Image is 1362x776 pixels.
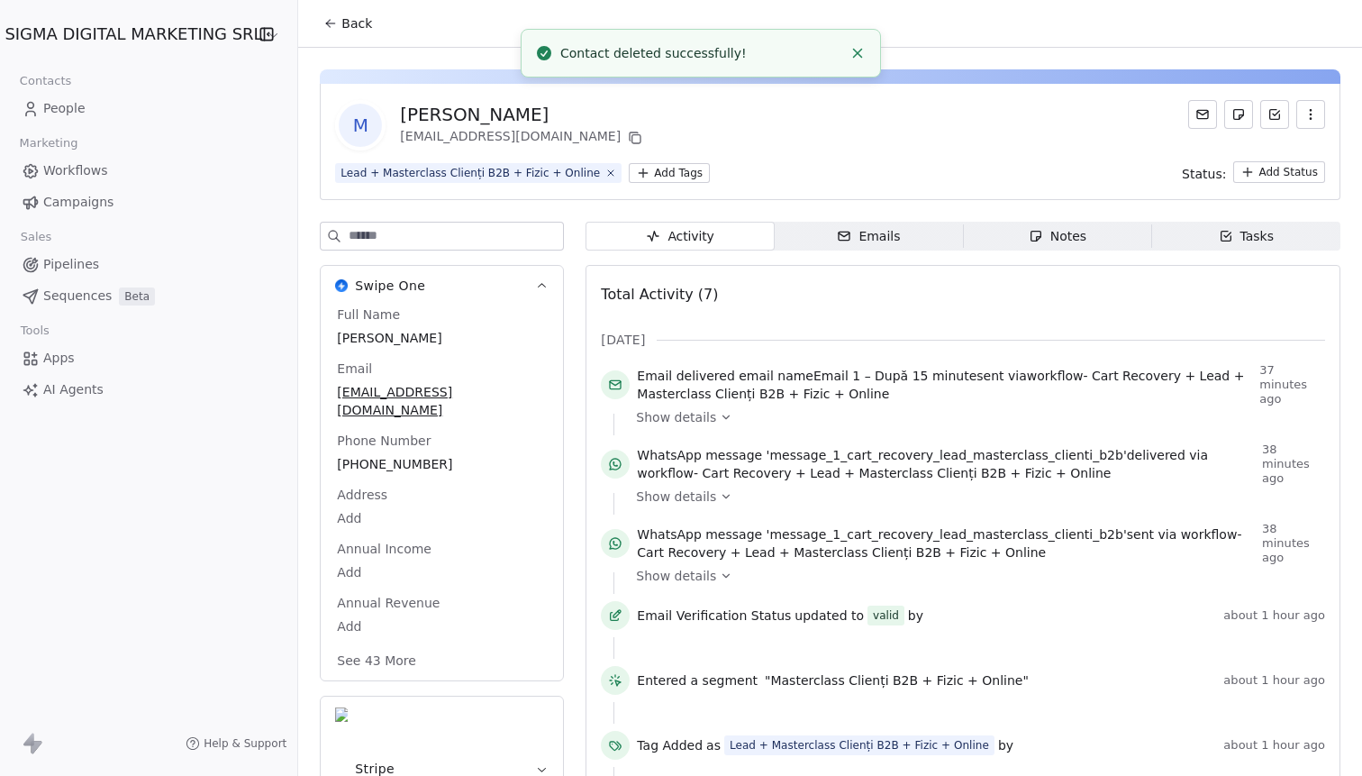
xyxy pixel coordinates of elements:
[908,607,923,625] span: by
[637,446,1255,482] span: ' message_1_cart_recovery_lead_masterclass_clienti_b2b ' delivered via workflow -
[339,104,382,147] span: M
[326,644,427,677] button: See 43 More
[313,7,383,40] button: Back
[43,287,112,306] span: Sequences
[794,607,864,625] span: updated to
[333,486,391,504] span: Address
[400,127,646,149] div: [EMAIL_ADDRESS][DOMAIN_NAME]
[5,23,262,46] span: SIGMA DIGITAL MARKETING SRL
[14,250,283,279] a: Pipelines
[12,68,79,95] span: Contacts
[873,607,899,625] div: valid
[637,525,1255,561] span: ' message_1_cart_recovery_lead_masterclass_clienti_b2b ' sent via workflow -
[335,279,348,292] img: Swipe One
[837,227,900,246] div: Emails
[204,736,286,751] span: Help & Support
[637,369,734,383] span: Email delivered
[341,14,372,32] span: Back
[13,224,59,251] span: Sales
[337,383,547,419] span: [EMAIL_ADDRESS][DOMAIN_NAME]
[637,607,791,625] span: Email Verification Status
[765,671,1029,689] span: "Masterclass Clienți B2B + Fizic + Online"
[14,343,283,373] a: Apps
[337,563,547,581] span: Add
[355,277,425,295] span: Swipe One
[637,367,1252,403] span: email name sent via workflow -
[337,509,547,527] span: Add
[637,671,758,689] span: Entered a segment
[560,44,842,63] div: Contact deleted successfully!
[636,567,716,585] span: Show details
[637,545,1046,560] span: Cart Recovery + Lead + Masterclass Clienți B2B + Fizic + Online
[333,432,434,450] span: Phone Number
[636,488,1312,506] a: Show details
[703,466,1112,480] span: Cart Recovery + Lead + Masterclass Clienți B2B + Fizic + Online
[333,360,376,378] span: Email
[637,448,762,462] span: WhatsApp message
[43,99,86,118] span: People
[636,488,716,506] span: Show details
[637,736,703,754] span: Tag Added
[43,161,108,180] span: Workflows
[636,408,716,426] span: Show details
[14,156,283,186] a: Workflows
[186,736,286,751] a: Help & Support
[1223,673,1325,688] span: about 1 hour ago
[637,527,762,542] span: WhatsApp message
[43,255,99,274] span: Pipelines
[1262,522,1325,565] span: 38 minutes ago
[337,329,547,347] span: [PERSON_NAME]
[43,349,75,368] span: Apps
[998,736,1013,754] span: by
[321,306,563,680] div: Swipe OneSwipe One
[636,567,1312,585] a: Show details
[1259,363,1325,406] span: 37 minutes ago
[14,375,283,405] a: AI Agents
[321,266,563,306] button: Swipe OneSwipe One
[12,130,86,157] span: Marketing
[706,736,721,754] span: as
[601,331,645,349] span: [DATE]
[730,737,989,753] div: Lead + Masterclass Clienți B2B + Fizic + Online
[846,41,869,65] button: Close toast
[1262,443,1325,486] span: 38 minutes ago
[1029,227,1086,246] div: Notes
[1223,738,1325,753] span: about 1 hour ago
[119,288,155,306] span: Beta
[14,281,283,311] a: SequencesBeta
[601,286,718,303] span: Total Activity (7)
[636,408,1312,426] a: Show details
[340,165,600,181] div: Lead + Masterclass Clienți B2B + Fizic + Online
[14,187,283,217] a: Campaigns
[43,380,104,399] span: AI Agents
[333,594,443,612] span: Annual Revenue
[337,617,547,635] span: Add
[14,94,283,123] a: People
[629,163,710,183] button: Add Tags
[1223,608,1325,623] span: about 1 hour ago
[333,306,404,324] span: Full Name
[337,455,547,473] span: [PHONE_NUMBER]
[813,369,976,383] span: Email 1 – După 15 minute
[1219,227,1275,246] div: Tasks
[333,540,435,558] span: Annual Income
[22,19,236,50] button: SIGMA DIGITAL MARKETING SRL
[43,193,113,212] span: Campaigns
[1182,165,1226,183] span: Status:
[13,317,57,344] span: Tools
[1233,161,1325,183] button: Add Status
[400,102,646,127] div: [PERSON_NAME]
